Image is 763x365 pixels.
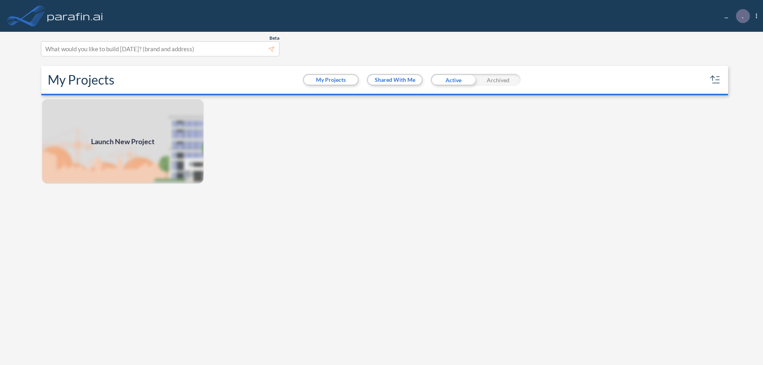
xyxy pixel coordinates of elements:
[269,35,279,41] span: Beta
[713,9,757,23] div: ...
[709,73,722,86] button: sort
[46,8,105,24] img: logo
[742,12,744,19] p: .
[41,98,204,184] a: Launch New Project
[476,74,521,86] div: Archived
[304,75,358,85] button: My Projects
[368,75,422,85] button: Shared With Me
[48,72,114,87] h2: My Projects
[431,74,476,86] div: Active
[91,136,155,147] span: Launch New Project
[41,98,204,184] img: add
